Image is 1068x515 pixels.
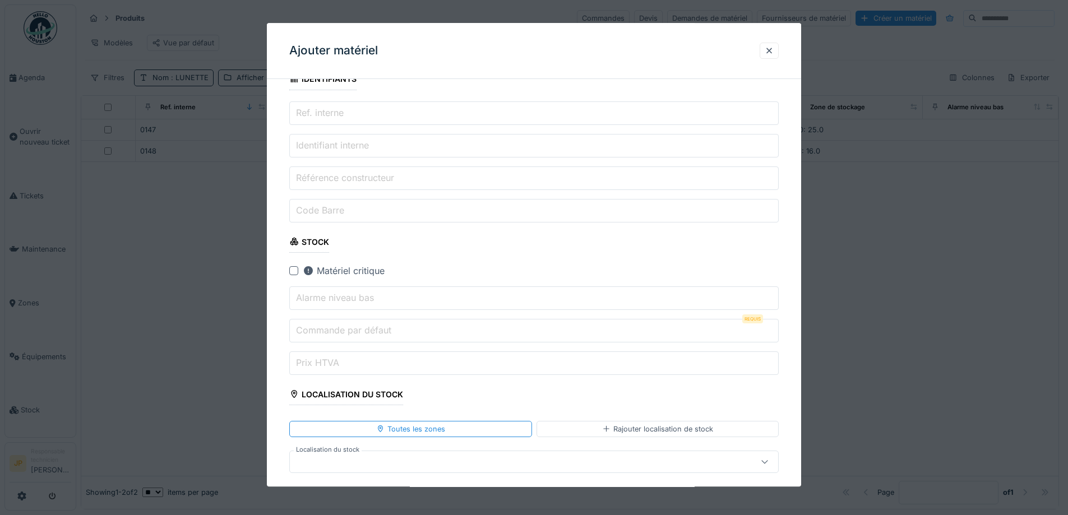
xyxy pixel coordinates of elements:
div: Stock [289,234,329,253]
label: Prix HTVA [294,356,341,369]
label: Référence constructeur [294,171,396,184]
div: Toutes les zones [376,424,445,434]
label: Localisation du stock [294,445,362,454]
div: Rajouter localisation de stock [602,424,713,434]
div: Matériel critique [303,264,385,277]
label: Code Barre [294,203,346,217]
label: Commande par défaut [294,323,394,337]
label: Alarme niveau bas [294,291,376,304]
div: Utilisateurs [289,484,357,503]
h3: Ajouter matériel [289,44,378,58]
div: Requis [742,314,763,323]
label: Ref. interne [294,106,346,119]
div: Identifiants [289,71,357,90]
label: Identifiant interne [294,138,371,152]
div: Localisation du stock [289,386,403,405]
